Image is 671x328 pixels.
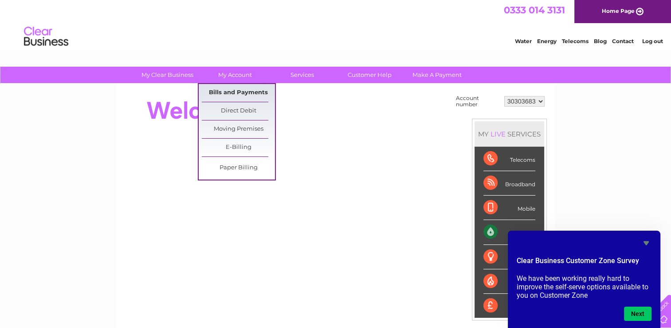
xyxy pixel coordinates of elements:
[483,294,535,318] div: Payments
[489,130,507,138] div: LIVE
[517,274,651,300] p: We have been working really hard to improve the self-serve options available to you on Customer Zone
[198,67,271,83] a: My Account
[266,67,339,83] a: Services
[202,120,275,138] a: Moving Premises
[202,84,275,102] a: Bills and Payments
[454,93,502,110] td: Account number
[475,121,544,147] div: MY SERVICES
[642,38,663,44] a: Log out
[517,238,651,321] div: Clear Business Customer Zone Survey
[483,147,535,171] div: Telecoms
[202,102,275,120] a: Direct Debit
[641,238,651,248] button: Hide survey
[517,256,651,271] h2: Clear Business Customer Zone Survey
[537,38,557,44] a: Energy
[483,171,535,196] div: Broadband
[594,38,607,44] a: Blog
[126,5,545,43] div: Clear Business is a trading name of Verastar Limited (registered in [GEOGRAPHIC_DATA] No. 3667643...
[624,307,651,321] button: Next question
[504,4,565,16] a: 0333 014 3131
[131,67,204,83] a: My Clear Business
[612,38,634,44] a: Contact
[202,139,275,156] a: E-Billing
[483,245,535,269] div: Electricity
[333,67,406,83] a: Customer Help
[515,38,532,44] a: Water
[400,67,474,83] a: Make A Payment
[483,220,535,244] div: Water
[202,159,275,177] a: Paper Billing
[562,38,589,44] a: Telecoms
[24,23,69,50] img: logo.png
[483,269,535,294] div: Gas
[483,196,535,220] div: Mobile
